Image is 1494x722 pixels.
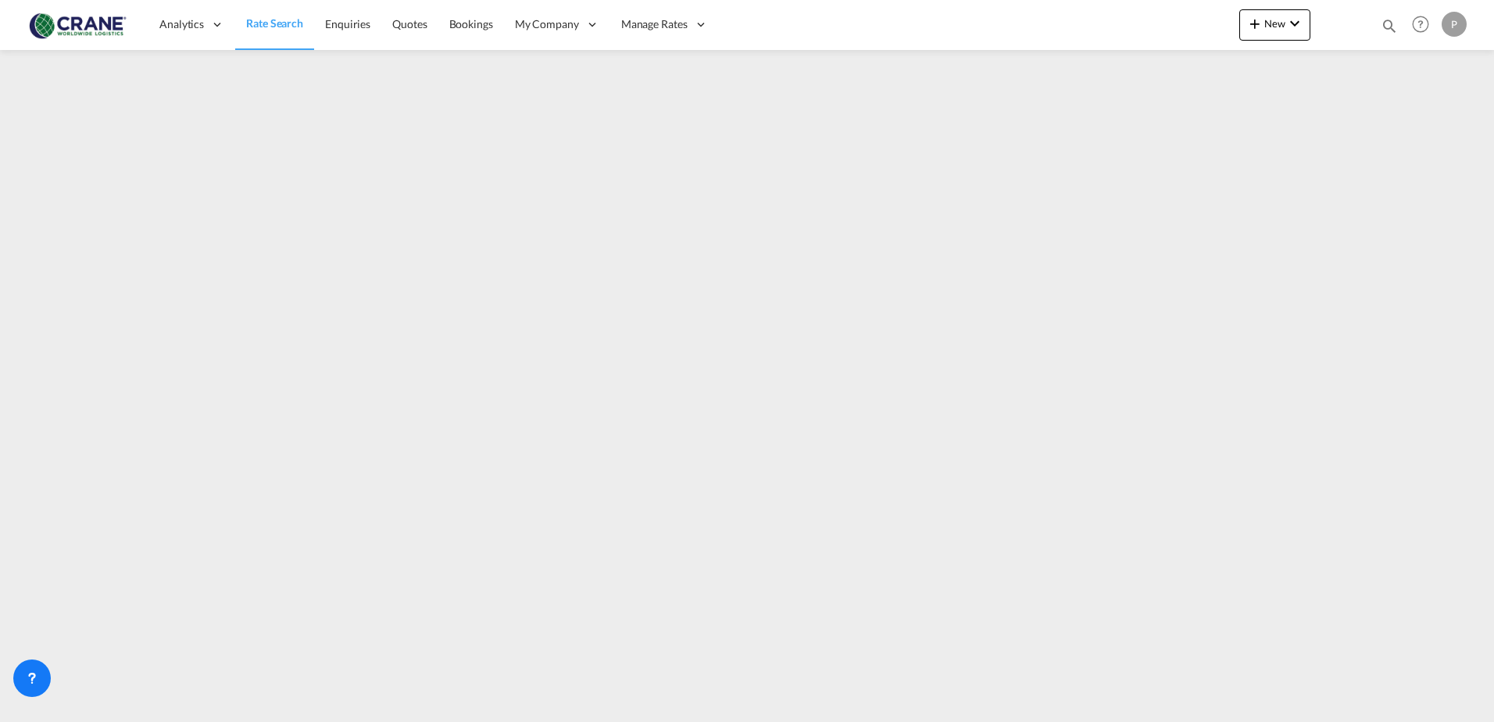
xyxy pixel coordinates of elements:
[1407,11,1442,39] div: Help
[621,16,688,32] span: Manage Rates
[1442,12,1467,37] div: P
[1239,9,1310,41] button: icon-plus 400-fgNewicon-chevron-down
[1407,11,1434,38] span: Help
[1381,17,1398,34] md-icon: icon-magnify
[325,17,370,30] span: Enquiries
[1381,17,1398,41] div: icon-magnify
[1285,14,1304,33] md-icon: icon-chevron-down
[515,16,579,32] span: My Company
[392,17,427,30] span: Quotes
[1246,17,1304,30] span: New
[1246,14,1264,33] md-icon: icon-plus 400-fg
[449,17,493,30] span: Bookings
[23,7,129,42] img: 374de710c13411efa3da03fd754f1635.jpg
[159,16,204,32] span: Analytics
[246,16,303,30] span: Rate Search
